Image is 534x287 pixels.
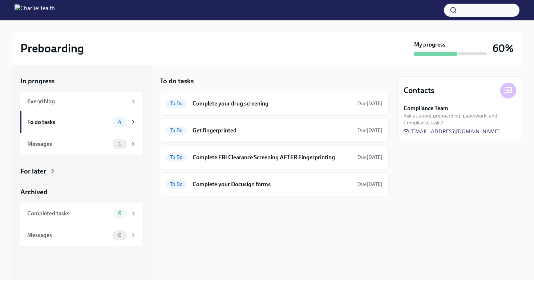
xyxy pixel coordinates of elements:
h6: Complete FBI Clearance Screening AFTER Fingerprinting [193,154,352,162]
span: 4 [114,119,126,125]
span: October 16th, 2025 09:00 [357,181,383,188]
span: October 19th, 2025 09:00 [357,154,383,161]
strong: [DATE] [367,127,383,133]
strong: [DATE] [367,100,383,107]
strong: Compliance Team [404,104,448,112]
span: 1 [114,141,125,147]
a: Messages1 [20,133,142,155]
span: Due [357,181,383,187]
span: To Do [166,128,187,133]
a: Everything [20,92,142,111]
div: Completed tasks [27,210,110,218]
h5: To do tasks [160,76,194,86]
div: Messages [27,231,110,239]
strong: [DATE] [367,181,383,187]
a: To DoComplete FBI Clearance Screening AFTER FingerprintingDue[DATE] [166,152,383,163]
h3: 60% [493,42,514,55]
div: To do tasks [27,118,110,126]
a: For later [20,167,142,176]
a: [EMAIL_ADDRESS][DOMAIN_NAME] [404,128,500,135]
a: Archived [20,187,142,197]
a: To DoComplete your Docusign formsDue[DATE] [166,179,383,190]
h6: Complete your drug screening [193,100,352,108]
span: Due [357,100,383,107]
span: To Do [166,101,187,106]
a: Completed tasks6 [20,203,142,224]
h2: Preboarding [20,41,84,56]
div: Messages [27,140,110,148]
span: Ask us about preboarding, paperwork, and Compliance tasks! [404,112,516,126]
a: To do tasks4 [20,111,142,133]
span: To Do [166,182,187,187]
a: To DoComplete your drug screeningDue[DATE] [166,98,383,109]
h6: Complete your Docusign forms [193,180,352,188]
span: 0 [114,232,126,238]
span: Due [357,127,383,133]
h4: Contacts [404,85,434,96]
h6: Get fingerprinted [193,127,352,135]
strong: My progress [414,41,445,49]
div: Everything [27,97,127,105]
img: CharlieHealth [15,4,55,16]
a: To DoGet fingerprintedDue[DATE] [166,125,383,136]
a: In progress [20,76,142,86]
strong: [DATE] [367,154,383,160]
a: Messages0 [20,224,142,246]
div: For later [20,167,46,176]
span: To Do [166,155,187,160]
span: Due [357,154,383,160]
span: 6 [114,211,126,216]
